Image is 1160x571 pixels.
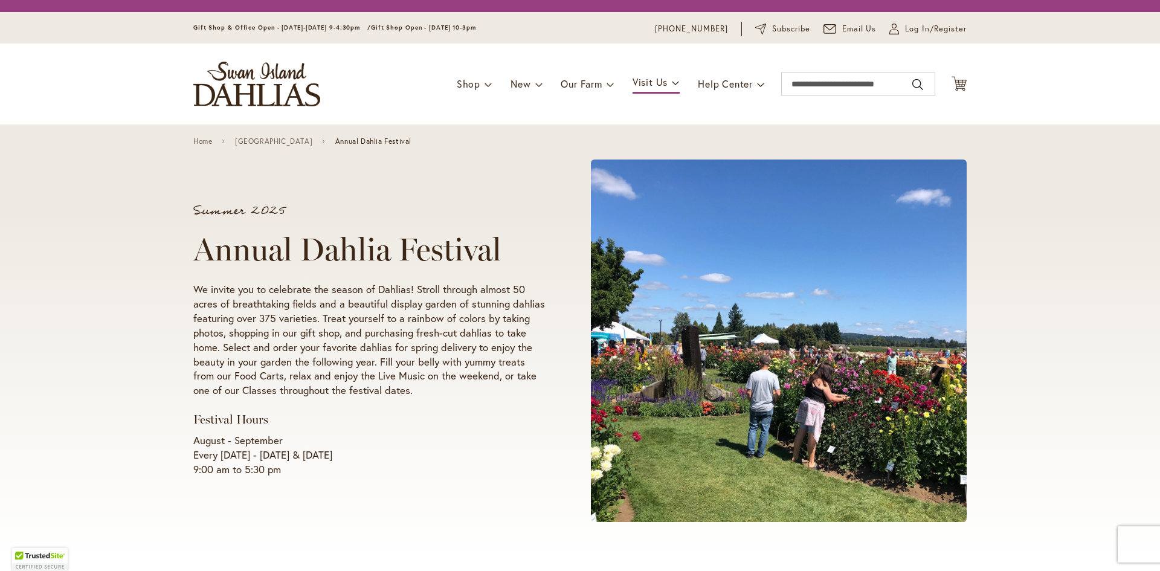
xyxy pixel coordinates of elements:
span: Annual Dahlia Festival [335,137,411,146]
a: Email Us [823,23,877,35]
h1: Annual Dahlia Festival [193,231,545,268]
span: Gift Shop & Office Open - [DATE]-[DATE] 9-4:30pm / [193,24,371,31]
p: We invite you to celebrate the season of Dahlias! Stroll through almost 50 acres of breathtaking ... [193,282,545,398]
span: Email Us [842,23,877,35]
a: Log In/Register [889,23,967,35]
div: TrustedSite Certified [12,548,68,571]
p: Summer 2025 [193,205,545,217]
span: Subscribe [772,23,810,35]
a: Subscribe [755,23,810,35]
span: Shop [457,77,480,90]
a: [GEOGRAPHIC_DATA] [235,137,312,146]
a: Home [193,137,212,146]
h3: Festival Hours [193,412,545,427]
p: August - September Every [DATE] - [DATE] & [DATE] 9:00 am to 5:30 pm [193,433,545,477]
span: Visit Us [633,76,668,88]
span: New [511,77,530,90]
span: Our Farm [561,77,602,90]
span: Gift Shop Open - [DATE] 10-3pm [371,24,476,31]
a: [PHONE_NUMBER] [655,23,728,35]
a: store logo [193,62,320,106]
span: Help Center [698,77,753,90]
button: Search [912,75,923,94]
span: Log In/Register [905,23,967,35]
